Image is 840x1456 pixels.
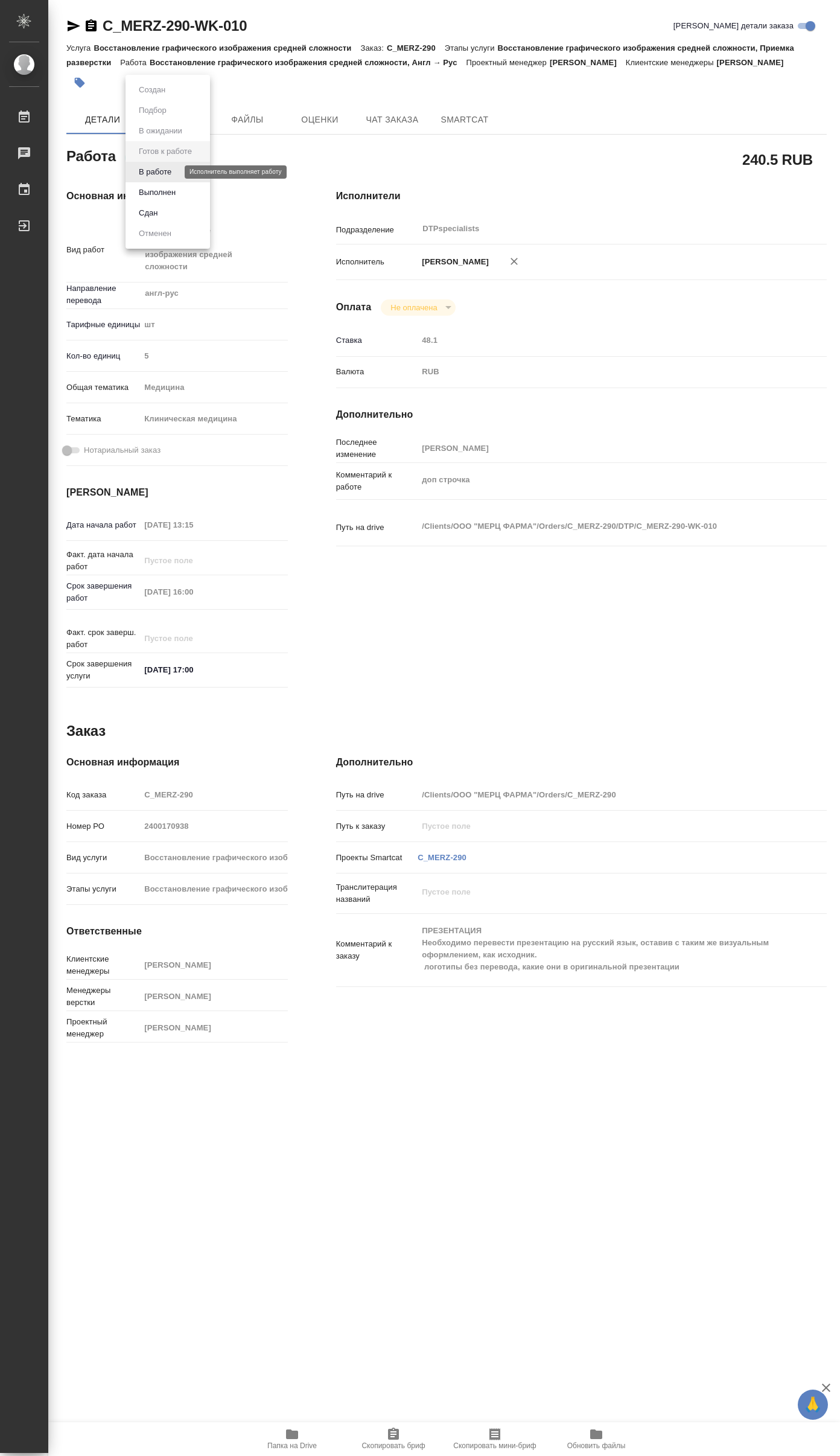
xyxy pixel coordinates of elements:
[135,165,175,179] button: В работе
[135,83,169,97] button: Создан
[135,104,170,117] button: Подбор
[135,124,186,138] button: В ожидании
[135,145,196,158] button: Готов к работе
[135,186,179,199] button: Выполнен
[135,206,161,220] button: Сдан
[135,227,175,240] button: Отменен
